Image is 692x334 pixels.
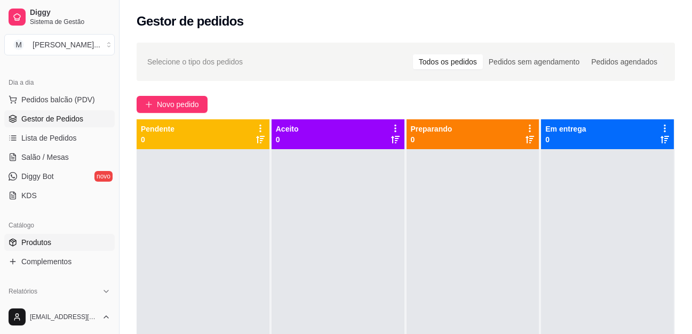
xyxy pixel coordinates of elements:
a: Lista de Pedidos [4,129,115,146]
h2: Gestor de pedidos [137,13,244,30]
a: Complementos [4,253,115,270]
button: Novo pedido [137,96,208,113]
p: Em entrega [545,124,586,134]
a: Salão / Mesas [4,149,115,166]
div: Pedidos agendados [585,54,663,69]
span: KDS [21,190,37,201]
p: 0 [141,134,174,145]
div: Todos os pedidos [413,54,483,69]
p: Preparando [411,124,452,134]
div: Catálogo [4,217,115,234]
a: DiggySistema de Gestão [4,4,115,30]
span: Novo pedido [157,99,199,110]
span: Pedidos balcão (PDV) [21,94,95,105]
span: Relatórios [9,287,37,296]
p: 0 [545,134,586,145]
div: Pedidos sem agendamento [483,54,585,69]
span: Diggy Bot [21,171,54,182]
div: [PERSON_NAME] ... [33,39,100,50]
span: Sistema de Gestão [30,18,110,26]
span: Salão / Mesas [21,152,69,162]
a: Diggy Botnovo [4,168,115,185]
button: Select a team [4,34,115,55]
p: 0 [276,134,299,145]
p: Aceito [276,124,299,134]
span: plus [145,101,153,108]
a: KDS [4,187,115,204]
button: [EMAIL_ADDRESS][DOMAIN_NAME] [4,304,115,330]
span: Diggy [30,8,110,18]
a: Gestor de Pedidos [4,110,115,127]
span: Gestor de Pedidos [21,113,83,124]
p: Pendente [141,124,174,134]
span: Complementos [21,256,71,267]
span: M [13,39,24,50]
div: Dia a dia [4,74,115,91]
span: Lista de Pedidos [21,133,77,143]
p: 0 [411,134,452,145]
span: [EMAIL_ADDRESS][DOMAIN_NAME] [30,313,98,321]
button: Pedidos balcão (PDV) [4,91,115,108]
span: Produtos [21,237,51,248]
a: Produtos [4,234,115,251]
span: Selecione o tipo dos pedidos [147,56,243,68]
